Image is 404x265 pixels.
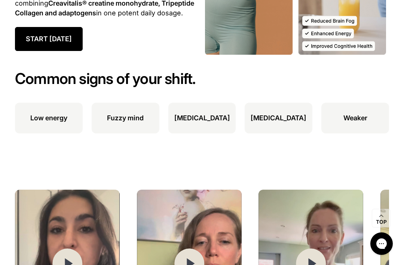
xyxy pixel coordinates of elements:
[367,230,397,258] iframe: Gorgias live chat messenger
[343,113,367,123] p: Weaker
[30,113,67,123] p: Low energy
[107,113,144,123] p: Fuzzy mind
[251,113,306,123] p: [MEDICAL_DATA]
[174,113,230,123] p: [MEDICAL_DATA]
[376,219,387,226] span: Top
[15,27,83,51] a: START [DATE]
[15,70,389,88] h2: Common signs of your shift.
